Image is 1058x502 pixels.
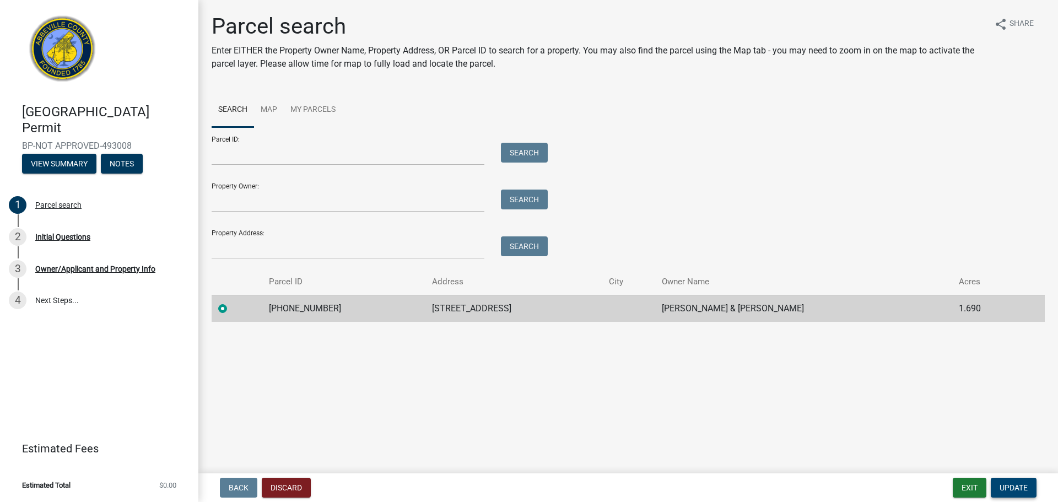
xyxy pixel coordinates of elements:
[602,269,655,295] th: City
[952,269,1019,295] th: Acres
[262,295,425,322] td: [PHONE_NUMBER]
[262,269,425,295] th: Parcel ID
[655,295,952,322] td: [PERSON_NAME] & [PERSON_NAME]
[262,478,311,498] button: Discard
[22,141,176,151] span: BP-NOT APPROVED-493008
[991,478,1037,498] button: Update
[22,104,190,136] h4: [GEOGRAPHIC_DATA] Permit
[9,228,26,246] div: 2
[1000,483,1028,492] span: Update
[220,478,257,498] button: Back
[1010,18,1034,31] span: Share
[501,236,548,256] button: Search
[212,44,985,71] p: Enter EITHER the Property Owner Name, Property Address, OR Parcel ID to search for a property. Yo...
[212,93,254,128] a: Search
[9,260,26,278] div: 3
[9,196,26,214] div: 1
[35,265,155,273] div: Owner/Applicant and Property Info
[22,482,71,489] span: Estimated Total
[22,160,96,169] wm-modal-confirm: Summary
[501,190,548,209] button: Search
[952,295,1019,322] td: 1.690
[22,12,103,93] img: Abbeville County, South Carolina
[994,18,1007,31] i: share
[501,143,548,163] button: Search
[35,233,90,241] div: Initial Questions
[254,93,284,128] a: Map
[284,93,342,128] a: My Parcels
[212,13,985,40] h1: Parcel search
[101,154,143,174] button: Notes
[35,201,82,209] div: Parcel search
[159,482,176,489] span: $0.00
[655,269,952,295] th: Owner Name
[425,295,602,322] td: [STREET_ADDRESS]
[22,154,96,174] button: View Summary
[9,438,181,460] a: Estimated Fees
[425,269,602,295] th: Address
[9,292,26,309] div: 4
[985,13,1043,35] button: shareShare
[101,160,143,169] wm-modal-confirm: Notes
[953,478,986,498] button: Exit
[229,483,249,492] span: Back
